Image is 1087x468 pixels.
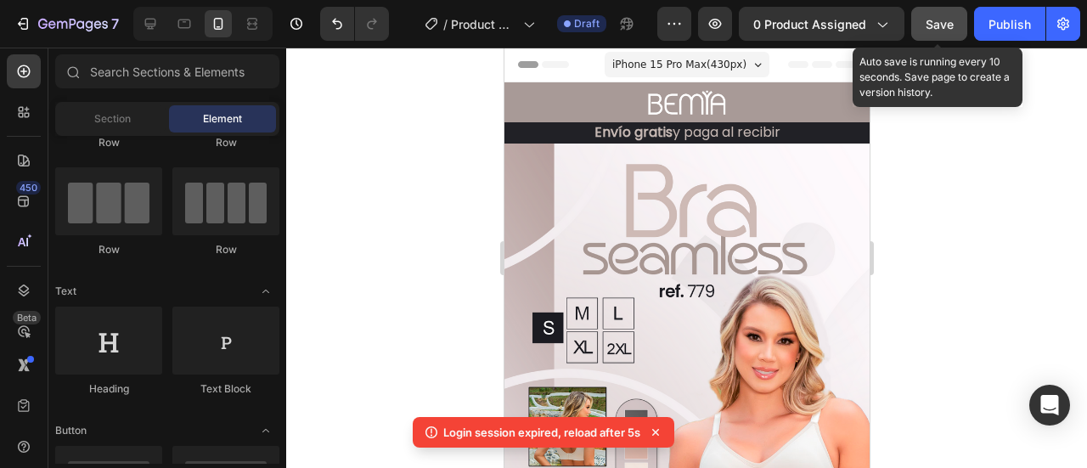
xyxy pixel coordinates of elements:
button: Save [911,7,967,41]
span: Section [94,111,131,127]
div: Row [172,135,279,150]
iframe: Design area [504,48,870,468]
div: Publish [988,15,1031,33]
span: Button [55,423,87,438]
p: Login session expired, reload after 5s [443,424,640,441]
button: 0 product assigned [739,7,904,41]
div: Undo/Redo [320,7,389,41]
div: Beta [13,311,41,324]
p: 7 [111,14,119,34]
div: Row [55,242,162,257]
span: Text [55,284,76,299]
span: Save [926,17,954,31]
span: Draft [574,16,600,31]
div: Row [55,135,162,150]
span: / [443,15,448,33]
div: Text Block [172,381,279,397]
span: Element [203,111,242,127]
span: 0 product assigned [753,15,866,33]
input: Search Sections & Elements [55,54,279,88]
div: Heading [55,381,162,397]
button: 7 [7,7,127,41]
button: Publish [974,7,1045,41]
span: Toggle open [252,417,279,444]
div: Row [172,242,279,257]
div: 450 [16,181,41,195]
span: Toggle open [252,278,279,305]
div: Open Intercom Messenger [1029,385,1070,426]
span: Product Page - [DATE] 00:37:36 [451,15,516,33]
